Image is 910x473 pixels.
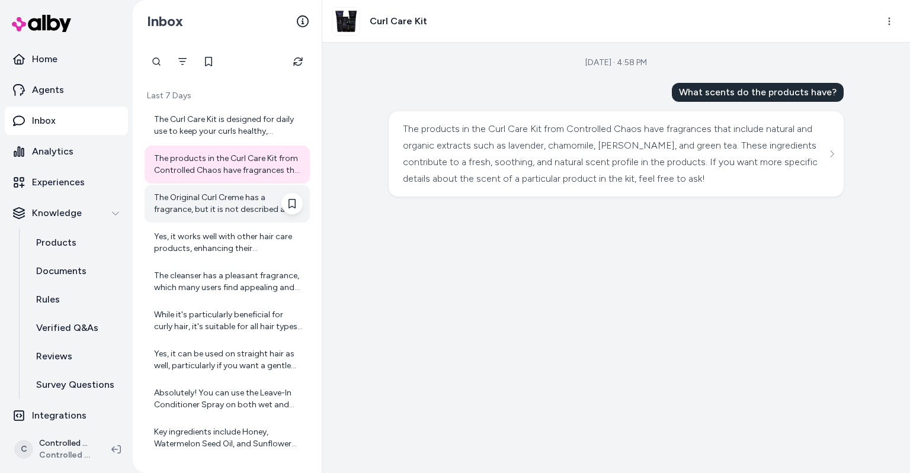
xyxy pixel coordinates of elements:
a: Products [24,229,128,257]
a: Inbox [5,107,128,135]
p: Controlled Chaos Shopify [39,437,92,449]
p: Verified Q&As [36,321,98,335]
h3: Curl Care Kit [370,14,427,28]
p: Products [36,236,76,250]
a: Rules [24,285,128,314]
p: Home [32,52,57,66]
a: Yes, it works well with other hair care products, enhancing their effectiveness without causing b... [145,224,310,262]
div: The cleanser has a pleasant fragrance, which many users find appealing and refreshing during use. [154,270,303,294]
a: Analytics [5,137,128,166]
div: The products in the Curl Care Kit from Controlled Chaos have fragrances that include natural and ... [403,121,826,187]
button: CControlled Chaos ShopifyControlled Chaos [7,430,102,468]
p: Last 7 Days [145,90,310,102]
a: Home [5,45,128,73]
div: The Original Curl Creme has a fragrance, but it is not described as strong or overpowering. The p... [154,192,303,215]
a: Experiences [5,168,128,197]
div: Key ingredients include Honey, Watermelon Seed Oil, and Sunflower Seed Oil, which help nourish an... [154,426,303,450]
a: Absolutely! You can use the Leave-In Conditioner Spray on both wet and dry hair to refresh or rea... [145,380,310,418]
a: While it's particularly beneficial for curly hair, it's suitable for all hair types due to its ge... [145,302,310,340]
p: Integrations [32,408,86,423]
a: The Original Curl Creme has a fragrance, but it is not described as strong or overpowering. The p... [145,185,310,223]
p: Knowledge [32,206,82,220]
button: Filter [171,50,194,73]
p: Inbox [32,114,56,128]
img: Curl_Care_Kit_e2ea8a00-0e0a-438a-99f6-0e62cf1d3f48.jpg [332,8,360,35]
a: The cleanser has a pleasant fragrance, which many users find appealing and refreshing during use. [145,263,310,301]
p: Reviews [36,349,72,363]
div: Yes, it works well with other hair care products, enhancing their effectiveness without causing b... [154,231,303,255]
div: The products in the Curl Care Kit from Controlled Chaos have fragrances that include natural and ... [154,153,303,176]
a: Verified Q&As [24,314,128,342]
div: [DATE] · 4:58 PM [585,57,647,69]
div: Yes, it can be used on straight hair as well, particularly if you want a gentle cleanse without s... [154,348,303,372]
a: The products in the Curl Care Kit from Controlled Chaos have fragrances that include natural and ... [145,146,310,184]
p: Agents [32,83,64,97]
img: alby Logo [12,15,71,32]
p: Experiences [32,175,85,189]
p: Analytics [32,144,73,159]
a: Survey Questions [24,371,128,399]
div: The Curl Care Kit is designed for daily use to keep your curls healthy, hydrated, and beautifully... [154,114,303,137]
button: Knowledge [5,199,128,227]
a: Documents [24,257,128,285]
h2: Inbox [147,12,183,30]
a: Reviews [24,342,128,371]
a: The Curl Care Kit is designed for daily use to keep your curls healthy, hydrated, and beautifully... [145,107,310,144]
div: While it's particularly beneficial for curly hair, it's suitable for all hair types due to its ge... [154,309,303,333]
a: Agents [5,76,128,104]
span: C [14,440,33,459]
p: Survey Questions [36,378,114,392]
a: Key ingredients include Honey, Watermelon Seed Oil, and Sunflower Seed Oil, which help nourish an... [145,419,310,457]
a: Yes, it can be used on straight hair as well, particularly if you want a gentle cleanse without s... [145,341,310,379]
div: Absolutely! You can use the Leave-In Conditioner Spray on both wet and dry hair to refresh or rea... [154,387,303,411]
button: See more [825,147,839,161]
p: Rules [36,292,60,307]
div: What scents do the products have? [672,83,844,102]
span: Controlled Chaos [39,449,92,461]
p: Documents [36,264,86,278]
button: Refresh [286,50,310,73]
a: Integrations [5,401,128,430]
